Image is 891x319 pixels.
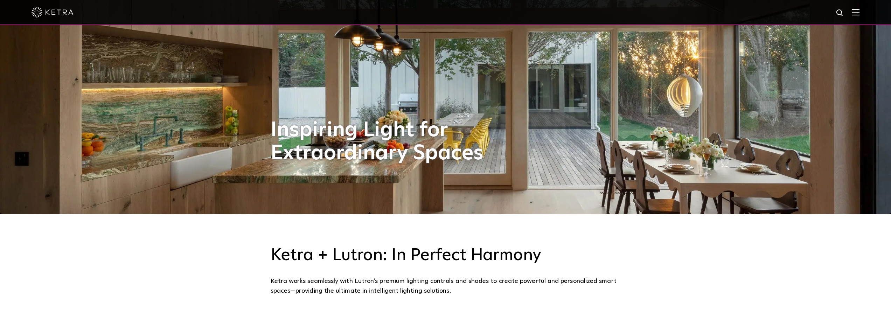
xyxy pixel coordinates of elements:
img: search icon [836,9,844,18]
h1: Inspiring Light for Extraordinary Spaces [271,119,498,165]
img: ketra-logo-2019-white [32,7,74,18]
img: Hamburger%20Nav.svg [852,9,859,15]
h3: Ketra + Lutron: In Perfect Harmony [271,245,621,266]
div: Ketra works seamlessly with Lutron’s premium lighting controls and shades to create powerful and ... [271,276,621,296]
